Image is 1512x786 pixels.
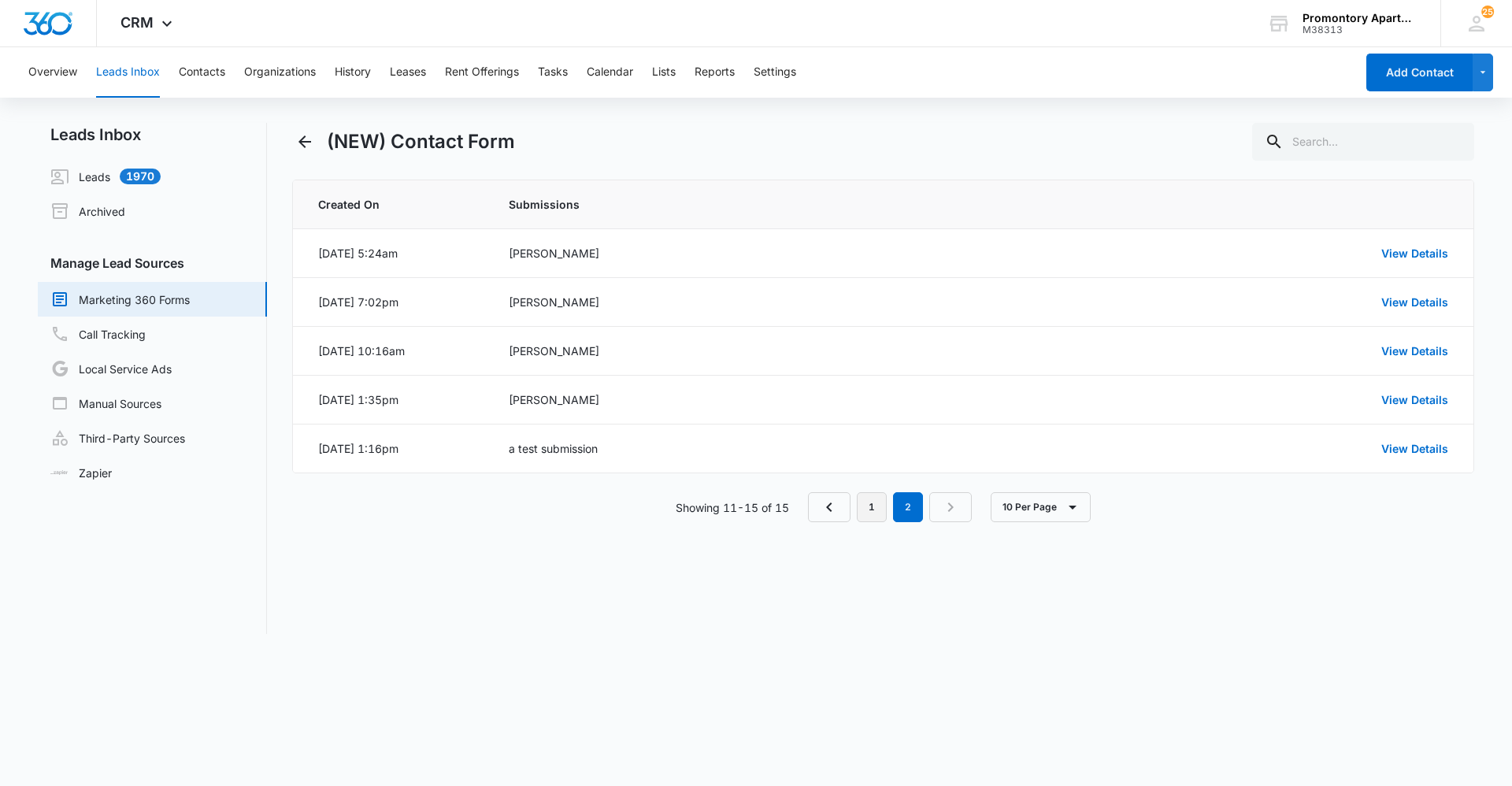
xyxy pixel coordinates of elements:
button: Leads Inbox [96,47,160,98]
button: Add Contact [1366,54,1473,91]
button: Calendar [587,47,633,98]
a: View Details [1381,393,1448,406]
em: 2 [893,492,923,522]
button: Lists [652,47,676,98]
a: Local Service Ads [50,359,172,378]
div: [DATE] 7:02pm [318,294,398,310]
a: View Details [1381,442,1448,455]
div: account id [1303,24,1417,35]
a: Zapier [50,465,112,481]
button: Reports [695,47,735,98]
div: [DATE] 5:24am [318,245,398,261]
button: Contacts [179,47,225,98]
span: Submissions [509,196,999,213]
button: Tasks [538,47,568,98]
a: View Details [1381,295,1448,309]
div: [DATE] 10:16am [318,343,405,359]
p: Showing 11-15 of 15 [676,499,789,516]
h2: Leads Inbox [38,123,267,146]
a: Page 1 [857,492,887,522]
span: Created On [318,196,471,213]
a: Third-Party Sources [50,428,185,447]
span: 25 [1481,6,1494,18]
a: Leads1970 [50,167,161,186]
a: Call Tracking [50,324,146,343]
a: View Details [1381,247,1448,260]
span: CRM [120,14,154,31]
div: [PERSON_NAME] [509,245,999,261]
div: [PERSON_NAME] [509,343,999,359]
button: Rent Offerings [445,47,519,98]
h3: Manage Lead Sources [38,254,267,273]
div: [DATE] 1:35pm [318,391,398,408]
button: Overview [28,47,77,98]
a: View Details [1381,344,1448,358]
button: History [335,47,371,98]
button: 10 Per Page [991,492,1091,522]
a: Archived [50,202,125,221]
div: [PERSON_NAME] [509,391,999,408]
div: [DATE] 1:16pm [318,440,398,457]
a: Previous Page [808,492,850,522]
nav: Pagination [808,492,972,522]
input: Search... [1252,123,1474,161]
button: Back [292,129,317,154]
button: Organizations [244,47,316,98]
button: Settings [754,47,796,98]
div: [PERSON_NAME] [509,294,999,310]
div: account name [1303,12,1417,24]
div: notifications count [1481,6,1494,18]
div: a test submission [509,440,999,457]
h1: (NEW) Contact Form [327,128,515,156]
a: Manual Sources [50,394,161,413]
button: Leases [390,47,426,98]
a: Marketing 360 Forms [50,290,190,309]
